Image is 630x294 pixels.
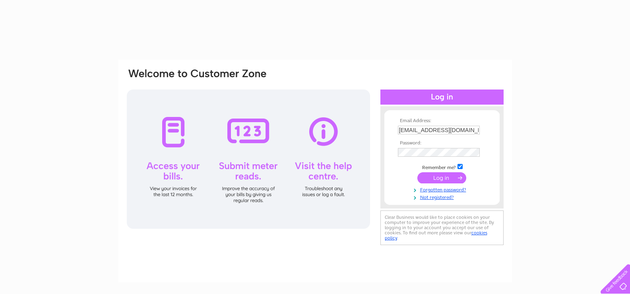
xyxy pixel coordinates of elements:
td: Remember me? [396,163,488,171]
a: Not registered? [398,193,488,201]
th: Email Address: [396,118,488,124]
div: Clear Business would like to place cookies on your computer to improve your experience of the sit... [380,210,504,245]
th: Password: [396,140,488,146]
a: cookies policy [385,230,487,241]
a: Forgotten password? [398,185,488,193]
input: Submit [417,172,466,183]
